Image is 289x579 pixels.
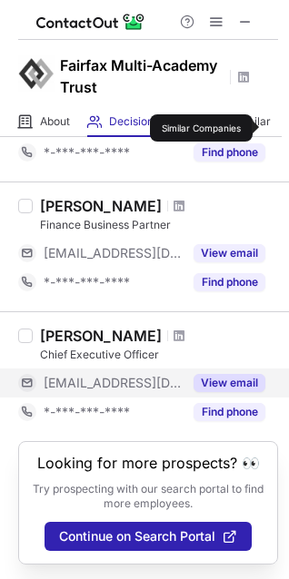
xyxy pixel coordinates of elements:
span: [EMAIL_ADDRESS][DOMAIN_NAME] [44,245,183,261]
span: Similar [234,114,271,129]
span: Decision makers [109,114,195,129]
p: Try prospecting with our search portal to find more employees. [32,482,264,511]
button: Reveal Button [194,403,265,421]
div: Finance Business Partner [40,217,278,233]
h1: Fairfax Multi-Academy Trust [60,54,224,98]
img: dc25dea4fad5c45db99f0858a69d9c81 [18,55,55,92]
div: [PERSON_NAME] [40,327,162,345]
header: Looking for more prospects? 👀 [37,455,260,471]
span: [EMAIL_ADDRESS][DOMAIN_NAME] [44,375,183,391]
span: About [40,114,70,129]
button: Reveal Button [194,273,265,291]
button: Reveal Button [194,143,265,162]
button: Reveal Button [194,374,265,392]
img: ContactOut v5.3.10 [36,11,145,33]
div: [PERSON_NAME] [40,197,162,215]
button: Continue on Search Portal [45,522,252,551]
button: Reveal Button [194,244,265,262]
span: Continue on Search Portal [59,529,215,544]
div: Chief Executive Officer [40,347,278,363]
